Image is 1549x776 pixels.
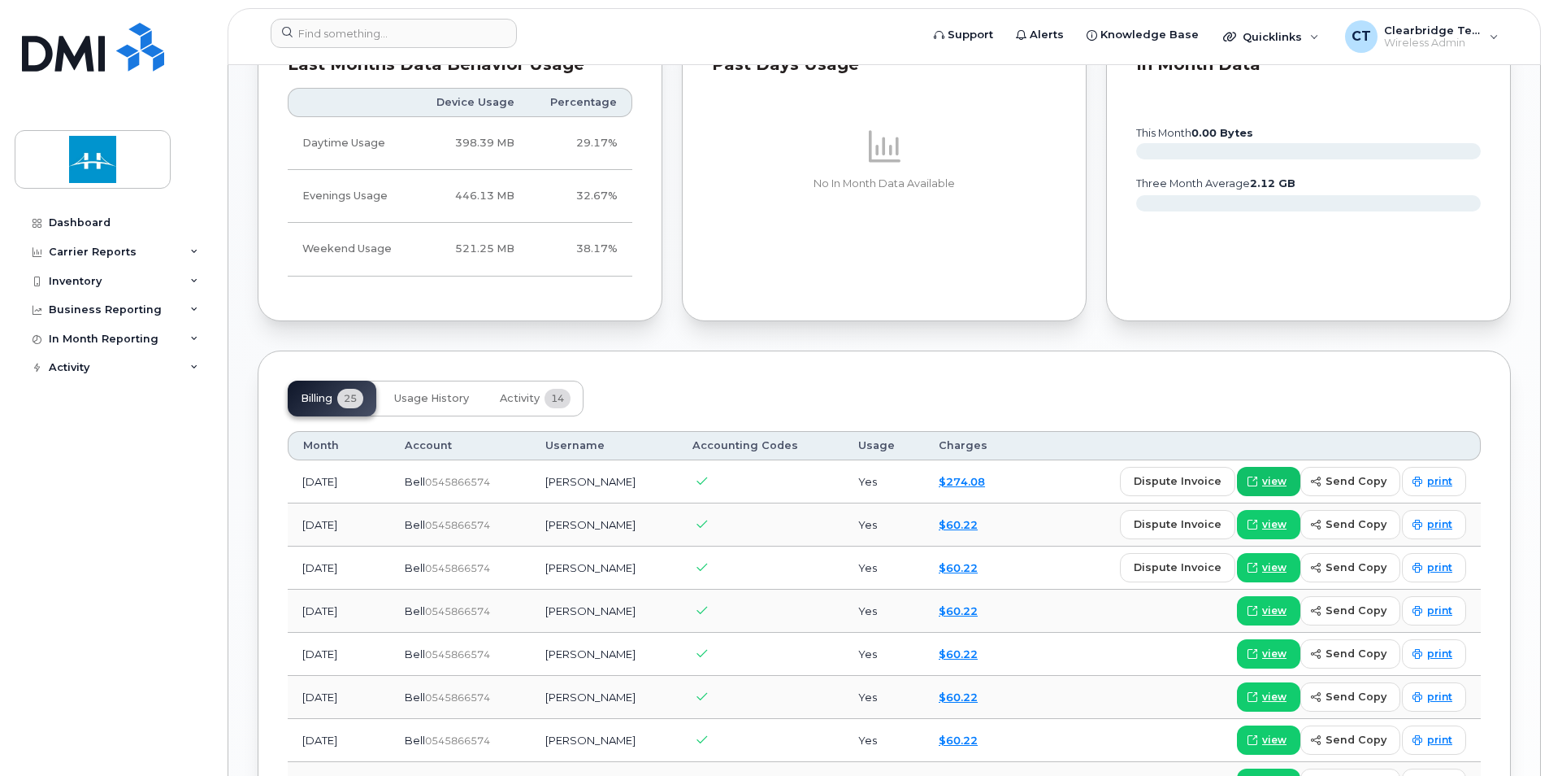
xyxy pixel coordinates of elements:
span: print [1427,690,1452,704]
div: Last Months Data Behavior Usage [288,57,632,73]
td: 32.67% [529,170,632,223]
a: $60.22 [939,561,978,574]
td: Daytime Usage [288,117,414,170]
tspan: 0.00 Bytes [1191,127,1253,139]
span: view [1262,560,1286,575]
span: Bell [405,691,425,704]
span: CT [1352,27,1371,46]
span: view [1262,604,1286,618]
td: 446.13 MB [414,170,529,223]
tspan: 2.12 GB [1250,177,1295,190]
span: Usage History [394,392,469,405]
div: Past Days Usage [712,57,1057,73]
button: send copy [1300,639,1400,669]
th: Percentage [529,88,632,117]
span: Support [948,27,993,43]
span: print [1427,560,1452,575]
span: Wireless Admin [1384,37,1482,50]
a: print [1402,510,1466,539]
span: 0545866574 [425,562,490,574]
a: $60.22 [939,518,978,531]
td: Yes [844,547,924,590]
span: dispute invoice [1134,473,1221,489]
a: print [1402,682,1466,712]
span: print [1427,733,1452,748]
td: Yes [844,719,924,762]
button: send copy [1300,596,1400,626]
span: Knowledge Base [1100,27,1199,43]
td: Yes [844,460,924,504]
td: 398.39 MB [414,117,529,170]
td: [PERSON_NAME] [531,547,677,590]
a: Knowledge Base [1075,19,1210,51]
span: view [1262,517,1286,532]
a: Alerts [1004,19,1075,51]
td: Yes [844,633,924,676]
span: 0545866574 [425,735,490,747]
button: send copy [1300,682,1400,712]
button: dispute invoice [1120,467,1235,496]
a: print [1402,726,1466,755]
span: Alerts [1030,27,1064,43]
span: send copy [1326,560,1386,575]
span: send copy [1326,603,1386,618]
a: print [1402,639,1466,669]
span: print [1427,647,1452,661]
a: view [1237,682,1300,712]
span: print [1427,604,1452,618]
span: view [1262,690,1286,704]
span: Bell [405,604,425,617]
th: Charges [924,431,1020,460]
th: Usage [844,431,924,460]
span: print [1427,474,1452,489]
span: Clearbridge Tech [1384,24,1482,37]
th: Account [390,431,531,460]
th: Device Usage [414,88,529,117]
th: Username [531,431,677,460]
span: Bell [405,518,425,531]
a: $60.22 [939,734,978,747]
a: print [1402,553,1466,582]
a: print [1402,467,1466,496]
div: Quicklinks [1212,20,1330,53]
td: [DATE] [288,633,390,676]
p: No In Month Data Available [712,177,1057,191]
td: [DATE] [288,504,390,547]
a: view [1237,510,1300,539]
td: 29.17% [529,117,632,170]
td: [DATE] [288,676,390,719]
button: send copy [1300,510,1400,539]
span: Activity [500,392,540,405]
a: view [1237,467,1300,496]
text: this month [1135,127,1253,139]
td: Yes [844,676,924,719]
span: send copy [1326,689,1386,704]
button: send copy [1300,553,1400,582]
td: [DATE] [288,590,390,633]
td: [DATE] [288,719,390,762]
td: Yes [844,504,924,547]
span: Bell [405,734,425,747]
button: dispute invoice [1120,510,1235,539]
td: Weekend Usage [288,223,414,276]
td: 38.17% [529,223,632,276]
span: 0545866574 [425,605,490,617]
td: [PERSON_NAME] [531,504,677,547]
input: Find something... [271,19,517,48]
td: [PERSON_NAME] [531,719,677,762]
span: 0545866574 [425,648,490,660]
span: dispute invoice [1134,517,1221,532]
td: [DATE] [288,547,390,590]
span: Bell [405,561,425,574]
text: three month average [1135,177,1295,190]
a: view [1237,553,1300,582]
td: [PERSON_NAME] [531,633,677,676]
div: In Month Data [1136,57,1481,73]
a: $274.08 [939,475,985,488]
span: view [1262,647,1286,661]
th: Accounting Codes [678,431,844,460]
td: [PERSON_NAME] [531,460,677,504]
a: view [1237,639,1300,669]
span: Bell [405,475,425,488]
span: view [1262,474,1286,489]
